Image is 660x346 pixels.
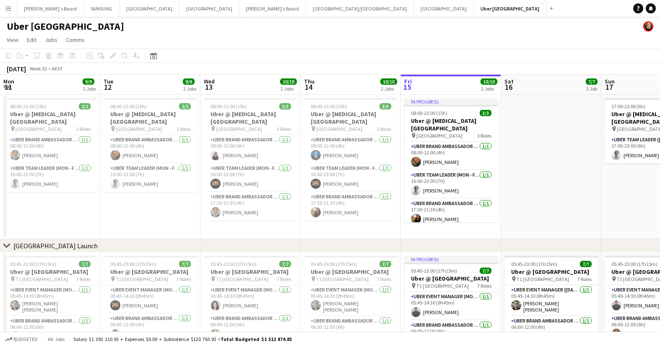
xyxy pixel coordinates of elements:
[377,276,391,282] span: 7 Roles
[481,78,497,85] span: 10/10
[16,276,68,282] span: T1 [GEOGRAPHIC_DATA]
[7,65,26,73] div: [DATE]
[304,285,398,316] app-card-role: UBER Event Manager (Mon - Fri)1/105:45-14:30 (8h45m)[PERSON_NAME] [PERSON_NAME]
[643,21,653,31] app-user-avatar: Apple Star
[179,103,191,109] span: 2/2
[304,135,398,164] app-card-role: UBER Brand Ambassador ([PERSON_NAME])1/108:00-12:00 (4h)[PERSON_NAME]
[4,335,39,344] button: Budgeted
[204,192,298,221] app-card-role: UBER Brand Ambassador ([PERSON_NAME])1/117:30-21:30 (4h)[PERSON_NAME]
[3,316,97,345] app-card-role: UBER Brand Ambassador ([PERSON_NAME])1/106:00-12:00 (6h)[PERSON_NAME]
[7,20,124,33] h1: Uber [GEOGRAPHIC_DATA]
[79,103,91,109] span: 2/2
[3,98,97,192] div: 08:00-23:00 (15h)2/2Uber @ [MEDICAL_DATA][GEOGRAPHIC_DATA] [GEOGRAPHIC_DATA]2 RolesUBER Brand Amb...
[110,261,156,267] span: 05:45-23:00 (17h15m)
[104,135,197,164] app-card-role: UBER Brand Ambassador ([PERSON_NAME])1/108:00-12:00 (4h)[PERSON_NAME]
[83,86,96,92] div: 2 Jobs
[280,78,297,85] span: 10/10
[204,314,298,342] app-card-role: UBER Brand Ambassador ([PERSON_NAME])1/106:00-12:00 (6h)[PERSON_NAME]
[216,276,268,282] span: T1 [GEOGRAPHIC_DATA]
[311,103,347,109] span: 08:00-23:00 (15h)
[179,0,239,17] button: [GEOGRAPHIC_DATA]
[277,276,291,282] span: 7 Roles
[62,34,88,45] a: Comms
[411,268,457,274] span: 05:45-23:00 (17h15m)
[481,86,497,92] div: 2 Jobs
[204,164,298,192] app-card-role: Uber Team Leader (Mon - Fri)1/116:00-23:00 (7h)[PERSON_NAME]
[13,336,38,342] span: Budgeted
[239,0,306,17] button: [PERSON_NAME]'s Board
[304,316,398,345] app-card-role: UBER Brand Ambassador ([PERSON_NAME])1/106:00-12:00 (6h)[PERSON_NAME]
[277,126,291,132] span: 3 Roles
[404,275,498,282] h3: Uber @ [GEOGRAPHIC_DATA]
[281,86,296,92] div: 2 Jobs
[3,110,97,125] h3: Uber @ [MEDICAL_DATA][GEOGRAPHIC_DATA]
[204,110,298,125] h3: Uber @ [MEDICAL_DATA][GEOGRAPHIC_DATA]
[17,0,84,17] button: [PERSON_NAME]'s Board
[110,103,147,109] span: 08:00-23:00 (15h)
[183,78,195,85] span: 9/9
[404,199,498,227] app-card-role: UBER Brand Ambassador ([PERSON_NAME])1/117:30-21:30 (4h)[PERSON_NAME]
[379,103,391,109] span: 3/3
[28,65,49,72] span: Week 33
[304,98,398,221] app-job-card: 08:00-23:00 (15h)3/3Uber @ [MEDICAL_DATA][GEOGRAPHIC_DATA] [GEOGRAPHIC_DATA]3 RolesUBER Brand Amb...
[210,103,247,109] span: 08:00-23:00 (15h)
[221,336,292,342] span: Total Budgeted $1 512 874.85
[10,103,47,109] span: 08:00-23:00 (15h)
[304,268,398,276] h3: Uber @ [GEOGRAPHIC_DATA]
[404,78,412,85] span: Fri
[279,261,291,267] span: 7/7
[120,0,179,17] button: [GEOGRAPHIC_DATA]
[605,78,615,85] span: Sun
[3,164,97,192] app-card-role: Uber Team Leader (Mon - Fri)1/116:00-23:00 (7h)[PERSON_NAME]
[84,0,120,17] button: SAMSUNG
[480,110,491,116] span: 3/3
[477,283,491,289] span: 7 Roles
[304,164,398,192] app-card-role: Uber Team Leader (Mon - Fri)1/116:00-23:00 (7h)[PERSON_NAME]
[503,82,514,92] span: 16
[79,261,91,267] span: 7/7
[416,133,463,139] span: [GEOGRAPHIC_DATA]
[311,261,357,267] span: 05:45-23:00 (17h15m)
[2,82,14,92] span: 11
[304,78,314,85] span: Thu
[3,135,97,164] app-card-role: UBER Brand Ambassador ([PERSON_NAME])1/108:00-12:00 (4h)[PERSON_NAME]
[83,78,94,85] span: 9/9
[42,34,61,45] a: Jobs
[104,98,197,192] div: 08:00-23:00 (15h)2/2Uber @ [MEDICAL_DATA][GEOGRAPHIC_DATA] [GEOGRAPHIC_DATA]2 RolesUBER Brand Amb...
[7,36,18,44] span: View
[474,0,546,17] button: Uber [GEOGRAPHIC_DATA]
[116,276,168,282] span: T1 [GEOGRAPHIC_DATA]
[23,34,40,45] a: Edit
[204,268,298,276] h3: Uber @ [GEOGRAPHIC_DATA]
[316,276,369,282] span: T1 [GEOGRAPHIC_DATA]
[52,65,63,72] div: AEST
[316,126,362,132] span: [GEOGRAPHIC_DATA]
[104,314,197,342] app-card-role: UBER Brand Ambassador ([PERSON_NAME])1/106:00-12:00 (6h)[PERSON_NAME]
[3,285,97,316] app-card-role: UBER Event Manager (Mon - Fri)1/105:45-14:30 (8h45m)[PERSON_NAME] [PERSON_NAME]
[377,126,391,132] span: 3 Roles
[204,135,298,164] app-card-role: UBER Brand Ambassador ([PERSON_NAME])1/108:00-12:00 (4h)[PERSON_NAME]
[404,142,498,170] app-card-role: UBER Brand Ambassador ([PERSON_NAME])1/108:00-12:00 (4h)[PERSON_NAME]
[177,276,191,282] span: 7 Roles
[577,276,592,282] span: 7 Roles
[404,98,498,222] app-job-card: In progress08:00-23:00 (15h)3/3Uber @ [MEDICAL_DATA][GEOGRAPHIC_DATA] [GEOGRAPHIC_DATA]3 RolesUBE...
[403,82,412,92] span: 15
[303,82,314,92] span: 14
[3,34,22,45] a: View
[504,268,598,276] h3: Uber @ [GEOGRAPHIC_DATA]
[404,170,498,199] app-card-role: Uber Team Leader (Mon - Fri)1/116:00-23:00 (7h)[PERSON_NAME]
[404,98,498,105] div: In progress
[586,86,597,92] div: 1 Job
[504,316,598,345] app-card-role: UBER Brand Ambassador ([DATE])1/106:00-12:00 (6h)[PERSON_NAME]
[104,164,197,192] app-card-role: Uber Team Leader (Mon - Fri)1/116:00-23:00 (7h)[PERSON_NAME]
[210,261,257,267] span: 05:45-23:00 (17h15m)
[580,261,592,267] span: 7/7
[416,283,469,289] span: T1 [GEOGRAPHIC_DATA]
[73,336,292,342] div: Salary $1 392 110.93 + Expenses $0.00 + Subsistence $120 763.92 =
[216,126,262,132] span: [GEOGRAPHIC_DATA]
[204,98,298,221] app-job-card: 08:00-23:00 (15h)3/3Uber @ [MEDICAL_DATA][GEOGRAPHIC_DATA] [GEOGRAPHIC_DATA]3 RolesUBER Brand Amb...
[379,261,391,267] span: 7/7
